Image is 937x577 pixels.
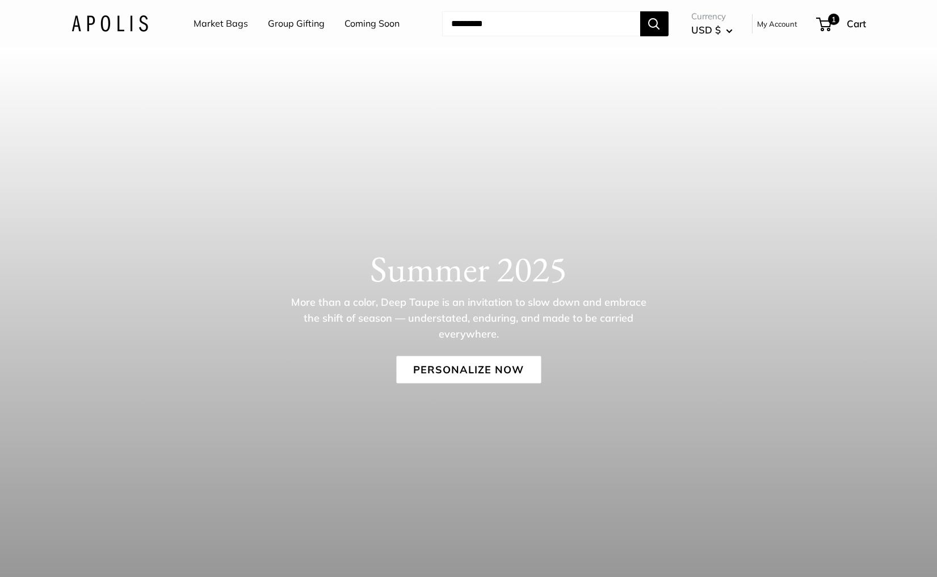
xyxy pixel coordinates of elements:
[72,247,866,290] h1: Summer 2025
[344,15,400,32] a: Coming Soon
[640,11,669,36] button: Search
[757,17,797,31] a: My Account
[691,24,721,36] span: USD $
[442,11,640,36] input: Search...
[817,15,866,33] a: 1 Cart
[284,294,653,342] p: More than a color, Deep Taupe is an invitation to slow down and embrace the shift of season — und...
[827,14,839,25] span: 1
[847,18,866,30] span: Cart
[72,15,148,32] img: Apolis
[396,356,541,384] a: Personalize Now
[268,15,325,32] a: Group Gifting
[194,15,248,32] a: Market Bags
[691,21,733,39] button: USD $
[691,9,733,24] span: Currency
